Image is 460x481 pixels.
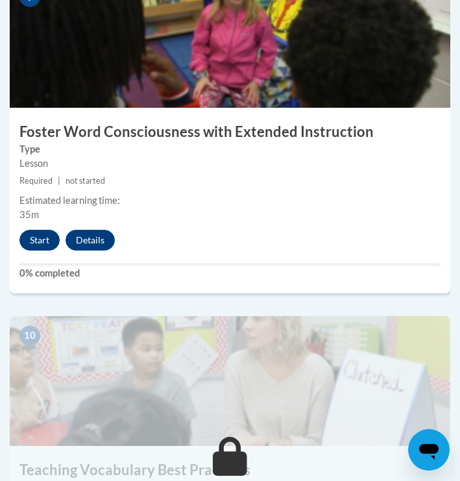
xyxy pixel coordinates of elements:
[58,176,60,186] span: |
[10,122,450,142] h3: Foster Word Consciousness with Extended Instruction
[66,230,115,251] button: Details
[66,176,105,186] span: not started
[19,326,40,345] span: 10
[19,142,441,156] label: Type
[19,193,441,208] div: Estimated learning time:
[19,156,441,171] div: Lesson
[19,230,60,251] button: Start
[10,316,450,446] img: Course Image
[19,176,53,186] span: Required
[19,209,39,220] span: 35m
[19,266,441,280] label: 0% completed
[10,460,450,480] h3: Teaching Vocabulary Best Practices
[408,429,450,471] iframe: Button to launch messaging window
